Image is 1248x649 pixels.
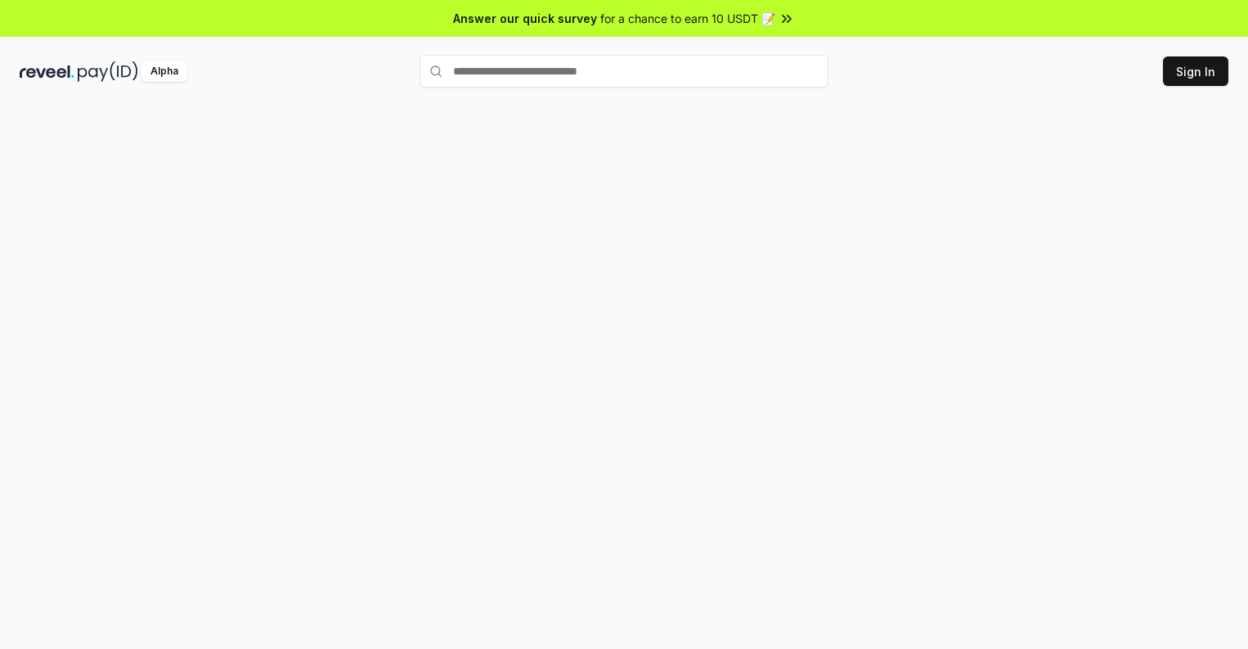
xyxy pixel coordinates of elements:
[20,61,74,82] img: reveel_dark
[600,10,775,27] span: for a chance to earn 10 USDT 📝
[1163,56,1228,86] button: Sign In
[141,61,187,82] div: Alpha
[78,61,138,82] img: pay_id
[453,10,597,27] span: Answer our quick survey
